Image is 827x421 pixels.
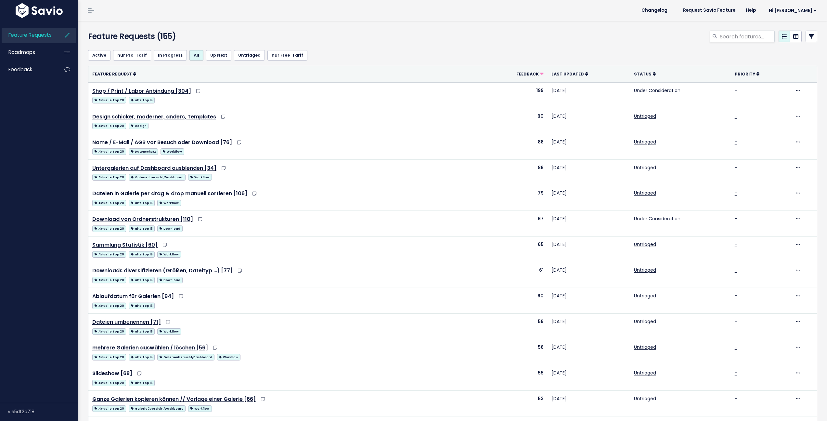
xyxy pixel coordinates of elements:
[548,288,630,314] td: [DATE]
[92,121,126,129] a: Aktuelle Top 20
[634,395,656,402] a: Untriaged
[217,353,240,361] a: Workflow
[157,224,182,232] a: Download
[129,354,155,360] span: alte Top 15
[641,8,667,13] span: Changelog
[634,370,656,376] a: Untriaged
[634,87,680,94] a: Under Consideration
[483,108,548,134] td: 90
[157,353,214,361] a: Galerieübersicht/Dashboard
[129,380,155,386] span: alte Top 15
[741,6,761,15] a: Help
[92,344,208,351] a: mehrere Galerien auswählen / löschen [56]
[92,200,126,206] span: Aktuelle Top 20
[516,71,544,77] a: Feedback
[129,174,186,181] span: Galerieübersicht/Dashboard
[92,277,126,283] span: Aktuelle Top 20
[92,378,126,387] a: Aktuelle Top 20
[634,190,656,196] a: Untriaged
[548,237,630,262] td: [DATE]
[548,134,630,159] td: [DATE]
[129,147,158,155] a: Datenschutz
[129,148,158,155] span: Datenschutz
[129,123,149,129] span: Design
[92,215,193,223] a: Download von Ordnerstrukturen [110]
[129,303,155,309] span: alte Top 15
[483,391,548,416] td: 53
[129,378,155,387] a: alte Top 15
[92,225,126,232] span: Aktuelle Top 20
[2,45,54,60] a: Roadmaps
[92,164,216,172] a: Untergalerien auf Dashboard ausblenden [34]
[92,292,174,300] a: Ablaufdatum für Galerien [94]
[551,71,584,77] span: Last Updated
[735,241,737,248] a: -
[8,49,35,56] span: Roadmaps
[267,50,307,61] a: nur Free-Tarif
[157,225,182,232] span: Download
[92,251,126,258] span: Aktuelle Top 20
[761,6,822,16] a: Hi [PERSON_NAME]
[129,405,186,412] span: Galerieübersicht/Dashboard
[634,267,656,273] a: Untriaged
[735,344,737,350] a: -
[129,173,186,181] a: Galerieübersicht/Dashboard
[92,71,136,77] a: Feature Request
[483,159,548,185] td: 86
[548,159,630,185] td: [DATE]
[634,71,652,77] span: Status
[92,301,126,309] a: Aktuelle Top 20
[548,339,630,365] td: [DATE]
[157,277,182,283] span: Download
[129,224,155,232] a: alte Top 15
[129,200,155,206] span: alte Top 15
[129,353,155,361] a: alte Top 15
[92,97,126,103] span: Aktuelle Top 20
[548,82,630,108] td: [DATE]
[735,164,737,171] a: -
[234,50,265,61] a: Untriaged
[516,71,539,77] span: Feedback
[188,404,212,412] a: Workflow
[129,301,155,309] a: alte Top 15
[483,134,548,159] td: 88
[129,198,155,207] a: alte Top 15
[129,251,155,258] span: alte Top 15
[129,404,186,412] a: Galerieübersicht/Dashboard
[769,8,817,13] span: Hi [PERSON_NAME]
[92,250,126,258] a: Aktuelle Top 20
[634,292,656,299] a: Untriaged
[548,391,630,416] td: [DATE]
[2,28,54,43] a: Feature Requests
[735,318,737,325] a: -
[548,185,630,211] td: [DATE]
[129,328,155,335] span: alte Top 15
[129,97,155,103] span: alte Top 15
[92,173,126,181] a: Aktuelle Top 20
[735,113,737,119] a: -
[92,318,161,326] a: Dateien umbenennen [71]
[634,241,656,248] a: Untriaged
[548,211,630,237] td: [DATE]
[161,147,184,155] a: Workflow
[157,250,181,258] a: Workflow
[92,303,126,309] span: Aktuelle Top 20
[92,198,126,207] a: Aktuelle Top 20
[129,96,155,104] a: alte Top 15
[88,50,110,61] a: Active
[88,50,817,61] ul: Filter feature requests
[483,339,548,365] td: 56
[735,370,737,376] a: -
[548,314,630,339] td: [DATE]
[634,318,656,325] a: Untriaged
[735,71,759,77] a: Priority
[129,277,155,283] span: alte Top 15
[678,6,741,15] a: Request Savio Feature
[129,250,155,258] a: alte Top 15
[92,87,191,95] a: Shop / Print / Labor Anbindung [304]
[157,276,182,284] a: Download
[634,344,656,350] a: Untriaged
[634,139,656,145] a: Untriaged
[92,190,247,197] a: Dateien in Galerie per drag & drop manuell sortieren [106]
[92,241,158,249] a: Sammlung Statistik [60]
